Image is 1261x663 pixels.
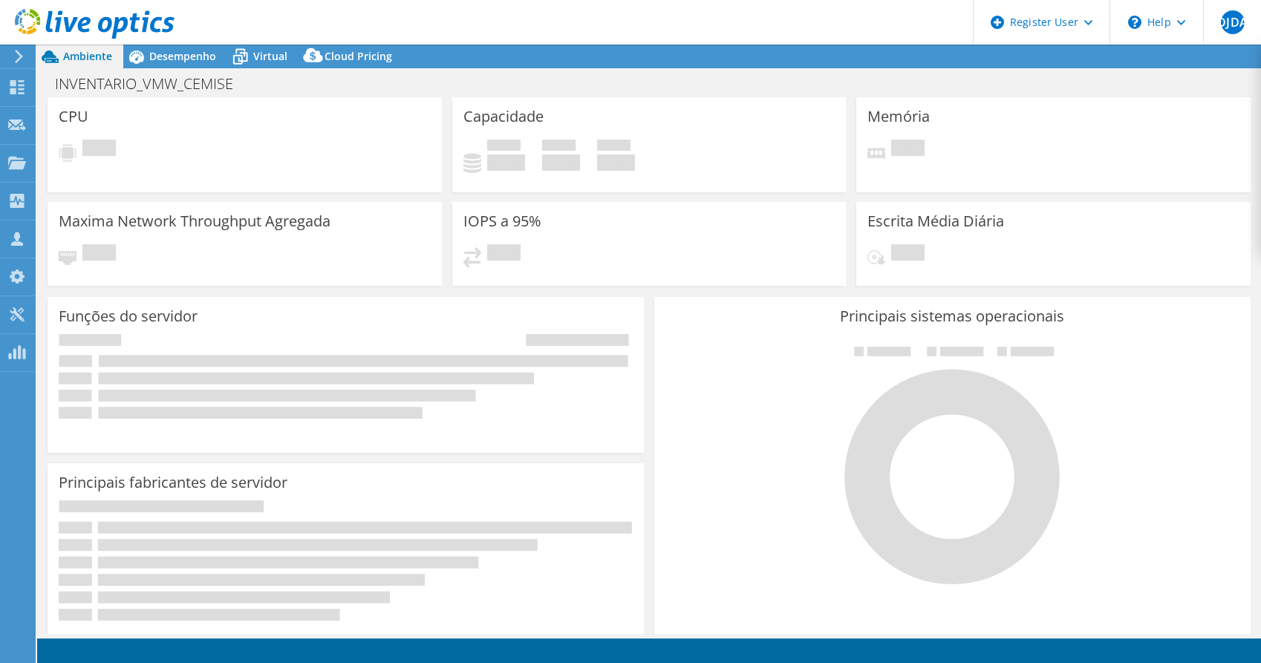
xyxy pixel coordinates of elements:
[59,213,330,229] h3: Maxima Network Throughput Agregada
[542,140,576,154] span: Disponível
[597,154,635,171] h4: 0 GiB
[463,108,544,125] h3: Capacidade
[59,474,287,491] h3: Principais fabricantes de servidor
[82,244,116,264] span: Pendente
[487,244,521,264] span: Pendente
[891,140,925,160] span: Pendente
[542,154,580,171] h4: 0 GiB
[1221,10,1245,34] span: DJDA
[487,140,521,154] span: Usado
[1128,16,1141,29] svg: \n
[59,308,198,324] h3: Funções do servidor
[59,108,88,125] h3: CPU
[253,49,287,63] span: Virtual
[597,140,630,154] span: Total
[891,244,925,264] span: Pendente
[325,49,392,63] span: Cloud Pricing
[463,213,541,229] h3: IOPS a 95%
[487,154,525,171] h4: 0 GiB
[149,49,216,63] span: Desempenho
[48,76,256,92] h1: INVENTARIO_VMW_CEMISE
[867,213,1004,229] h3: Escrita Média Diária
[82,140,116,160] span: Pendente
[665,308,1239,324] h3: Principais sistemas operacionais
[867,108,930,125] h3: Memória
[63,49,112,63] span: Ambiente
